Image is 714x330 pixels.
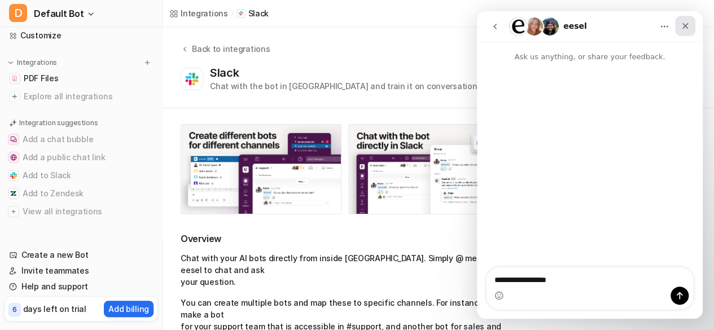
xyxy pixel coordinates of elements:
[236,8,269,19] a: Slack iconSlack
[181,7,228,19] div: Integrations
[10,172,17,179] img: Add to Slack
[181,252,508,288] p: Chat with your AI bots directly from inside [GEOGRAPHIC_DATA]. Simply @ mention eesel to chat and...
[5,130,157,148] button: Add a chat bubbleAdd a chat bubble
[143,59,151,67] img: menu_add.svg
[34,6,84,21] span: Default Bot
[104,301,154,317] button: Add billing
[7,59,15,67] img: expand menu
[5,263,157,279] a: Invite teammates
[24,73,58,84] span: PDF Files
[477,11,703,319] iframe: Intercom live chat
[17,58,57,67] p: Integrations
[5,71,157,86] a: PDF FilesPDF Files
[189,43,270,55] div: Back to integrations
[5,203,157,221] button: View all integrationsView all integrations
[248,8,269,19] p: Slack
[10,154,17,161] img: Add a public chat link
[5,184,157,203] button: Add to ZendeskAdd to Zendesk
[10,190,17,197] img: Add to Zendesk
[5,247,157,263] a: Create a new Bot
[9,4,27,22] span: D
[10,208,17,215] img: View all integrations
[11,75,18,82] img: PDF Files
[5,89,157,104] a: Explore all integrations
[238,10,244,17] img: Slack icon
[12,305,17,315] p: 6
[231,8,234,19] span: /
[183,69,200,89] img: Slack logo
[169,7,228,19] a: Integrations
[10,136,17,143] img: Add a chat bubble
[9,91,20,102] img: explore all integrations
[181,232,508,245] h2: Overview
[5,166,157,184] button: Add to SlackAdd to Slack
[108,303,149,315] p: Add billing
[210,66,243,80] div: Slack
[19,118,98,128] p: Integration suggestions
[5,28,157,43] a: Customize
[5,148,157,166] button: Add a public chat linkAdd a public chat link
[24,87,153,105] span: Explore all integrations
[181,43,270,66] button: Back to integrations
[23,303,86,315] p: days left on trial
[210,80,481,92] div: Chat with the bot in [GEOGRAPHIC_DATA] and train it on conversations
[5,279,157,294] a: Help and support
[5,57,60,68] button: Integrations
